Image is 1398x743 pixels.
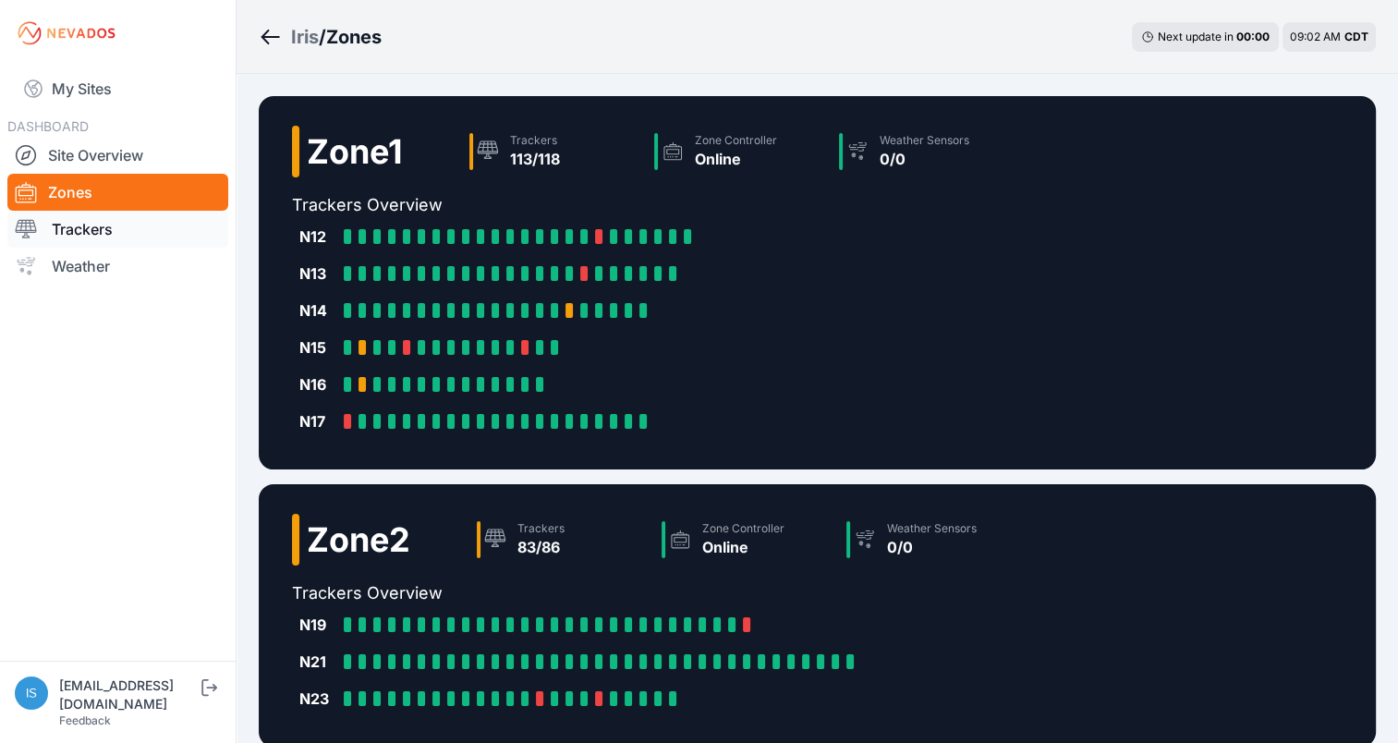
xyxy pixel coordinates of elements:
[15,676,48,710] img: iswagart@prim.com
[15,18,118,48] img: Nevados
[326,24,382,50] h3: Zones
[299,688,336,710] div: N23
[299,299,336,322] div: N14
[1290,30,1341,43] span: 09:02 AM
[695,148,777,170] div: Online
[299,651,336,673] div: N21
[59,676,198,713] div: [EMAIL_ADDRESS][DOMAIN_NAME]
[299,410,336,432] div: N17
[462,126,647,177] a: Trackers113/118
[1236,30,1270,44] div: 00 : 00
[299,225,336,248] div: N12
[832,126,1016,177] a: Weather Sensors0/0
[319,24,326,50] span: /
[7,211,228,248] a: Trackers
[7,248,228,285] a: Weather
[887,536,977,558] div: 0/0
[299,614,336,636] div: N19
[292,192,1016,218] h2: Trackers Overview
[307,521,410,558] h2: Zone 2
[7,67,228,111] a: My Sites
[299,262,336,285] div: N13
[7,137,228,174] a: Site Overview
[517,536,565,558] div: 83/86
[299,336,336,359] div: N15
[1344,30,1368,43] span: CDT
[839,514,1024,566] a: Weather Sensors0/0
[59,713,111,727] a: Feedback
[887,521,977,536] div: Weather Sensors
[292,580,1024,606] h2: Trackers Overview
[7,174,228,211] a: Zones
[702,521,784,536] div: Zone Controller
[510,133,560,148] div: Trackers
[259,13,382,61] nav: Breadcrumb
[299,373,336,396] div: N16
[880,148,969,170] div: 0/0
[307,133,403,170] h2: Zone 1
[880,133,969,148] div: Weather Sensors
[1158,30,1234,43] span: Next update in
[291,24,319,50] a: Iris
[469,514,654,566] a: Trackers83/86
[510,148,560,170] div: 113/118
[517,521,565,536] div: Trackers
[702,536,784,558] div: Online
[7,118,89,134] span: DASHBOARD
[695,133,777,148] div: Zone Controller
